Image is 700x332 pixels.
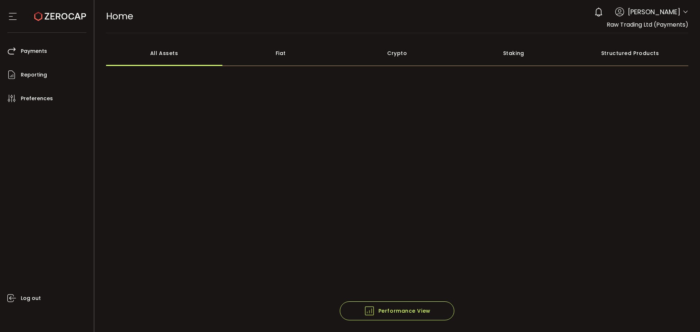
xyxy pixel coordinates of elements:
span: Preferences [21,93,53,104]
span: Home [106,10,133,23]
div: Fiat [222,40,339,66]
div: All Assets [106,40,223,66]
button: Performance View [340,301,454,320]
span: Performance View [364,305,431,316]
span: Log out [21,293,41,304]
div: Structured Products [572,40,689,66]
span: Raw Trading Ltd (Payments) [607,20,688,29]
div: Crypto [339,40,456,66]
span: [PERSON_NAME] [628,7,680,17]
span: Reporting [21,70,47,80]
span: Payments [21,46,47,56]
iframe: Chat Widget [664,297,700,332]
div: Staking [455,40,572,66]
